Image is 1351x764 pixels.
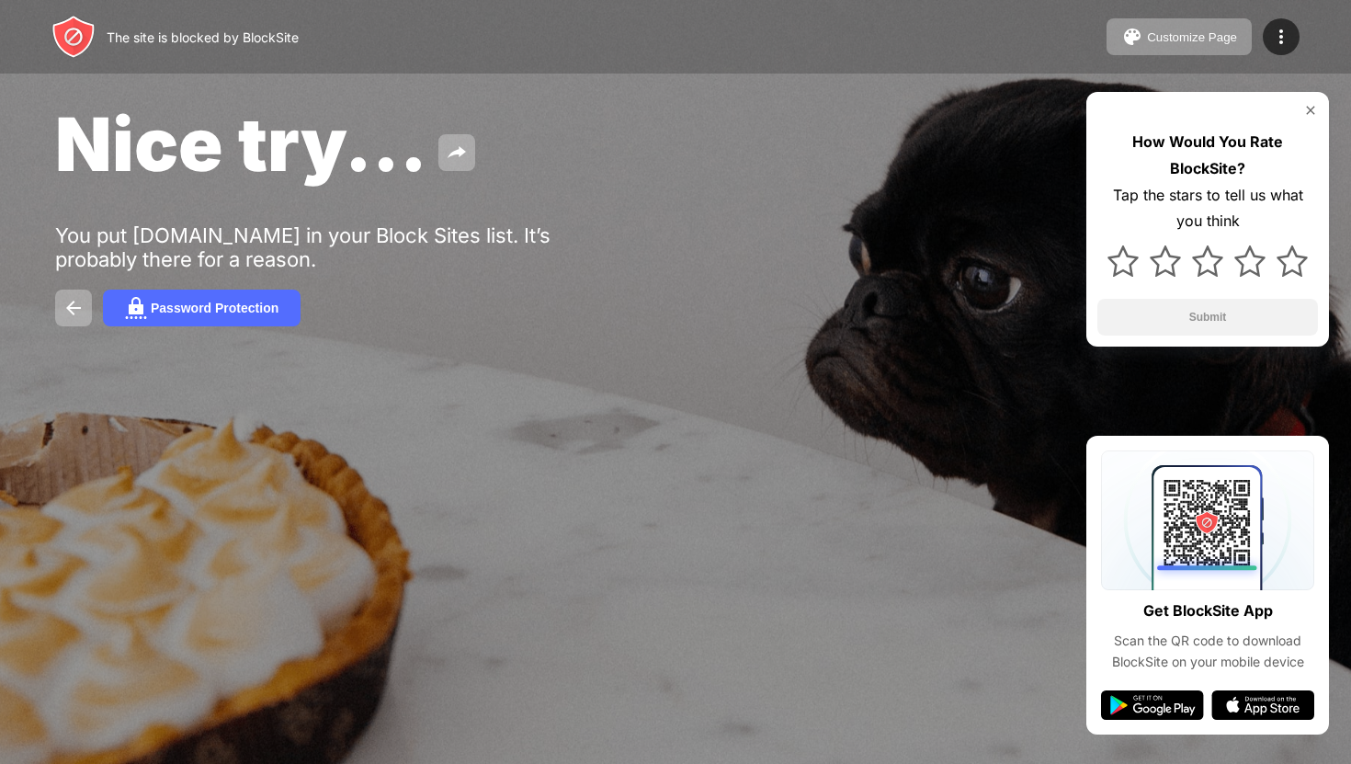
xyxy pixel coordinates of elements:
img: rate-us-close.svg [1303,103,1318,118]
button: Password Protection [103,290,301,326]
img: app-store.svg [1211,690,1314,720]
img: qrcode.svg [1101,450,1314,590]
img: star.svg [1150,245,1181,277]
div: Get BlockSite App [1143,598,1273,624]
div: The site is blocked by BlockSite [107,29,299,45]
img: star.svg [1277,245,1308,277]
img: password.svg [125,297,147,319]
div: Password Protection [151,301,278,315]
img: back.svg [62,297,85,319]
img: google-play.svg [1101,690,1204,720]
div: You put [DOMAIN_NAME] in your Block Sites list. It’s probably there for a reason. [55,223,623,271]
img: header-logo.svg [51,15,96,59]
img: share.svg [446,142,468,164]
div: How Would You Rate BlockSite? [1097,129,1318,182]
img: star.svg [1192,245,1223,277]
span: Nice try... [55,99,427,188]
div: Customize Page [1147,30,1237,44]
button: Customize Page [1107,18,1252,55]
div: Tap the stars to tell us what you think [1097,182,1318,235]
img: pallet.svg [1121,26,1143,48]
img: star.svg [1234,245,1266,277]
button: Submit [1097,299,1318,336]
div: Scan the QR code to download BlockSite on your mobile device [1101,631,1314,672]
img: star.svg [1107,245,1139,277]
img: menu-icon.svg [1270,26,1292,48]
